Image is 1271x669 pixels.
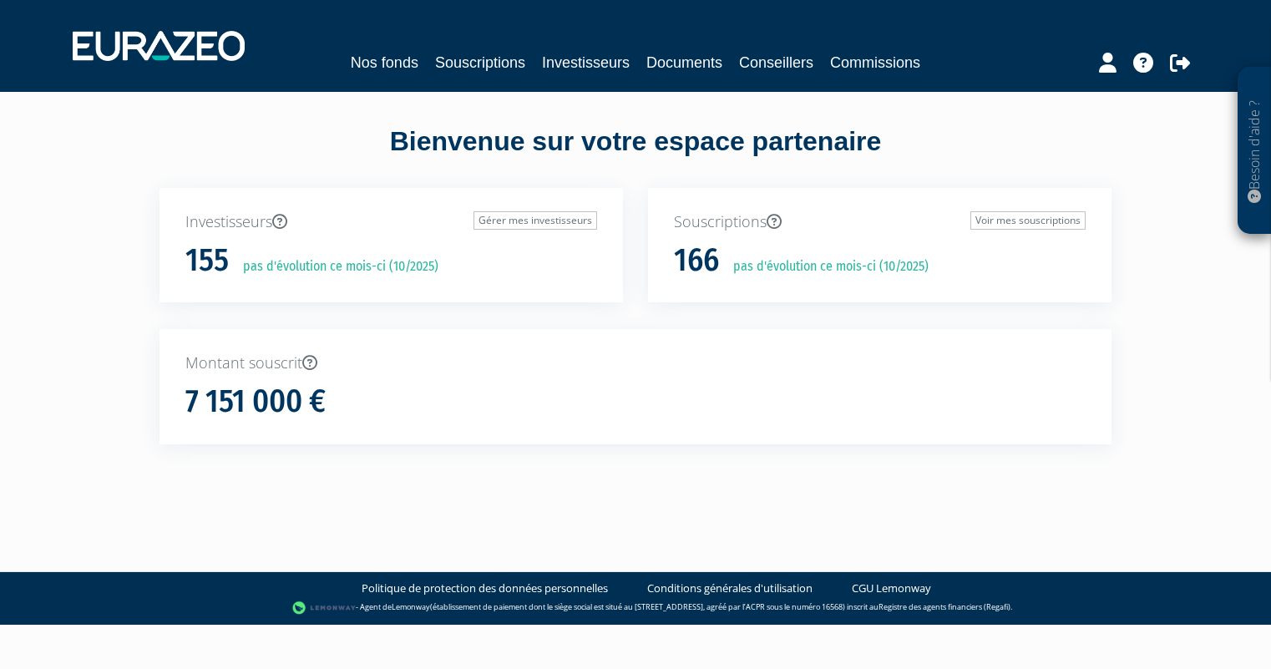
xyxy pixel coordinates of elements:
h1: 7 151 000 € [185,384,326,419]
a: Registre des agents financiers (Regafi) [879,601,1010,612]
div: - Agent de (établissement de paiement dont le siège social est situé au [STREET_ADDRESS], agréé p... [17,600,1254,616]
a: CGU Lemonway [852,580,931,596]
a: Conseillers [739,51,813,74]
a: Nos fonds [351,51,418,74]
p: Investisseurs [185,211,597,233]
img: 1732889491-logotype_eurazeo_blanc_rvb.png [73,31,245,61]
div: Bienvenue sur votre espace partenaire [147,123,1124,188]
p: Montant souscrit [185,352,1086,374]
p: pas d'évolution ce mois-ci (10/2025) [722,257,929,276]
h1: 166 [674,243,719,278]
a: Documents [646,51,722,74]
a: Voir mes souscriptions [970,211,1086,230]
a: Gérer mes investisseurs [473,211,597,230]
a: Investisseurs [542,51,630,74]
img: logo-lemonway.png [292,600,357,616]
a: Souscriptions [435,51,525,74]
a: Conditions générales d'utilisation [647,580,813,596]
h1: 155 [185,243,229,278]
a: Lemonway [392,601,430,612]
p: Besoin d'aide ? [1245,76,1264,226]
a: Commissions [830,51,920,74]
p: pas d'évolution ce mois-ci (10/2025) [231,257,438,276]
p: Souscriptions [674,211,1086,233]
a: Politique de protection des données personnelles [362,580,608,596]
